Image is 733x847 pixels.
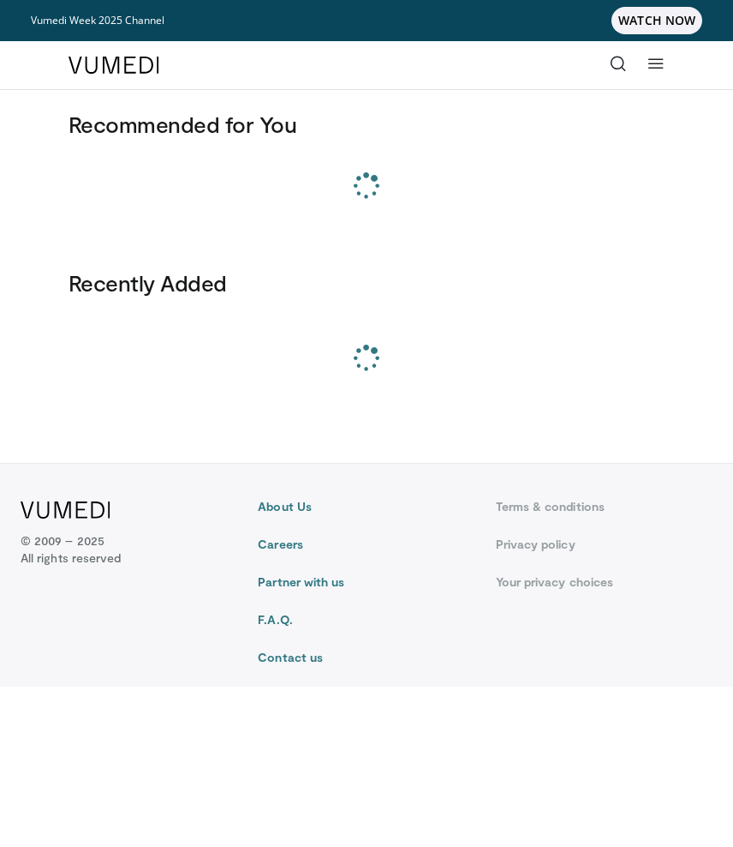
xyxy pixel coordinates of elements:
span: All rights reserved [21,550,121,567]
a: About Us [258,498,474,515]
a: F.A.Q. [258,611,474,628]
img: VuMedi Logo [21,502,110,519]
a: Contact us [258,649,474,666]
a: Careers [258,536,474,553]
h3: Recommended for You [69,111,664,138]
h3: Recently Added [69,269,664,297]
img: VuMedi Logo [69,57,159,74]
span: WATCH NOW [611,7,702,34]
p: © 2009 – 2025 [21,532,121,567]
a: Vumedi Week 2025 ChannelWATCH NOW [31,7,702,34]
a: Terms & conditions [496,498,712,515]
a: Privacy policy [496,536,712,553]
a: Your privacy choices [496,574,712,591]
a: Partner with us [258,574,474,591]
